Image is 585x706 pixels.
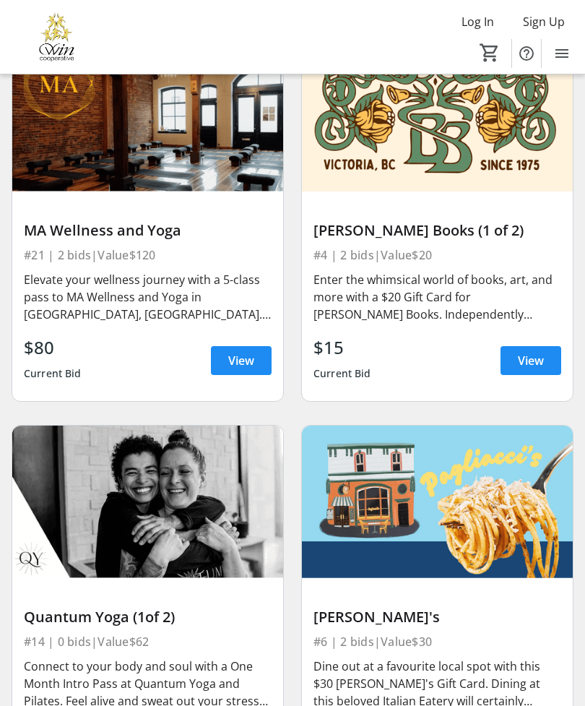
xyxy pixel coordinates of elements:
[313,245,561,265] div: #4 | 2 bids | Value $20
[450,10,506,33] button: Log In
[302,39,573,191] img: Bolen Books (1 of 2)
[24,222,272,239] div: MA Wellness and Yoga
[518,352,544,369] span: View
[313,271,561,323] div: Enter the whimsical world of books, art, and more with a $20 Gift Card for [PERSON_NAME] Books. I...
[24,361,82,387] div: Current Bid
[313,335,371,361] div: $15
[228,352,254,369] span: View
[461,13,494,30] span: Log In
[313,632,561,652] div: #6 | 2 bids | Value $30
[24,271,272,323] div: Elevate your wellness journey with a 5-class pass to MA Wellness and Yoga in [GEOGRAPHIC_DATA], [...
[24,245,272,265] div: #21 | 2 bids | Value $120
[9,10,105,64] img: Victoria Women In Need Community Cooperative's Logo
[24,608,272,626] div: Quantum Yoga (1of 2)
[511,10,576,33] button: Sign Up
[313,361,371,387] div: Current Bid
[512,39,541,68] button: Help
[24,632,272,652] div: #14 | 0 bids | Value $62
[313,222,561,239] div: [PERSON_NAME] Books (1 of 2)
[313,608,561,626] div: [PERSON_NAME]'s
[547,39,576,68] button: Menu
[477,40,503,66] button: Cart
[24,335,82,361] div: $80
[12,39,283,191] img: MA Wellness and Yoga
[12,426,283,578] img: Quantum Yoga (1of 2)
[500,346,561,375] a: View
[211,346,272,375] a: View
[302,426,573,578] img: Pagliacci's
[523,13,565,30] span: Sign Up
